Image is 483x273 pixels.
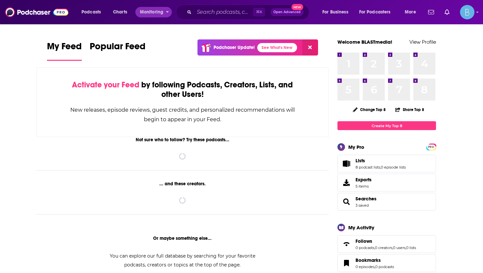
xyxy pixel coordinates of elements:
a: Create My Top 8 [337,121,436,130]
span: , [380,165,381,170]
a: Popular Feed [90,41,146,61]
span: Exports [340,178,353,187]
span: , [392,245,393,250]
div: My Pro [348,144,364,150]
button: Open AdvancedNew [270,8,304,16]
div: My Activity [348,224,374,231]
span: Bookmarks [356,257,381,263]
div: Search podcasts, credits, & more... [182,5,315,20]
a: Searches [356,196,377,202]
button: open menu [355,7,400,17]
a: Follows [356,238,416,244]
a: 0 podcasts [356,245,374,250]
a: 0 creators [375,245,392,250]
div: ... and these creators. [36,181,329,187]
span: Lists [356,158,365,164]
a: PRO [427,144,435,149]
span: Follows [337,235,436,253]
button: open menu [318,7,356,17]
a: 0 episode lists [381,165,406,170]
a: 8 podcast lists [356,165,380,170]
button: Change Top 8 [349,105,390,114]
span: Activate your Feed [72,80,139,90]
a: Welcome BLASTmedia! [337,39,392,45]
a: 3 saved [356,203,369,208]
span: Open Advanced [273,11,301,14]
span: Charts [113,8,127,17]
a: Follows [340,239,353,249]
div: by following Podcasts, Creators, Lists, and other Users! [70,80,295,99]
a: Searches [340,197,353,206]
span: Exports [356,177,372,183]
span: Searches [337,193,436,211]
button: open menu [400,7,424,17]
a: Charts [109,7,131,17]
a: 0 users [393,245,405,250]
span: New [291,4,303,10]
div: You can explore our full database by searching for your favorite podcasts, creators or topics at ... [102,252,263,269]
a: Lists [356,158,406,164]
a: 0 podcasts [375,264,394,269]
span: 5 items [356,184,372,189]
span: , [405,245,406,250]
a: Lists [340,159,353,168]
span: Logged in as BLASTmedia [460,5,474,19]
a: 0 lists [406,245,416,250]
span: Bookmarks [337,254,436,272]
a: View Profile [409,39,436,45]
img: User Profile [460,5,474,19]
span: ⌘ K [253,8,265,16]
span: Monitoring [140,8,163,17]
span: , [375,264,375,269]
a: Show notifications dropdown [425,7,437,18]
div: Or maybe something else... [36,236,329,241]
span: For Business [322,8,348,17]
div: New releases, episode reviews, guest credits, and personalized recommendations will begin to appe... [70,105,295,124]
span: Lists [337,155,436,172]
img: Podchaser - Follow, Share and Rate Podcasts [5,6,68,18]
span: , [374,245,375,250]
button: open menu [135,7,172,17]
a: See What's New [257,43,297,52]
span: Popular Feed [90,41,146,56]
span: More [405,8,416,17]
button: open menu [77,7,109,17]
span: My Feed [47,41,82,56]
input: Search podcasts, credits, & more... [194,7,253,17]
p: Podchaser Update! [214,45,255,50]
a: 0 episodes [356,264,375,269]
span: For Podcasters [359,8,391,17]
a: Bookmarks [356,257,394,263]
div: Not sure who to follow? Try these podcasts... [36,137,329,143]
a: My Feed [47,41,82,61]
button: Share Top 8 [395,103,425,116]
a: Bookmarks [340,259,353,268]
button: Show profile menu [460,5,474,19]
a: Show notifications dropdown [442,7,452,18]
a: Exports [337,174,436,192]
span: Follows [356,238,372,244]
span: Podcasts [81,8,101,17]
